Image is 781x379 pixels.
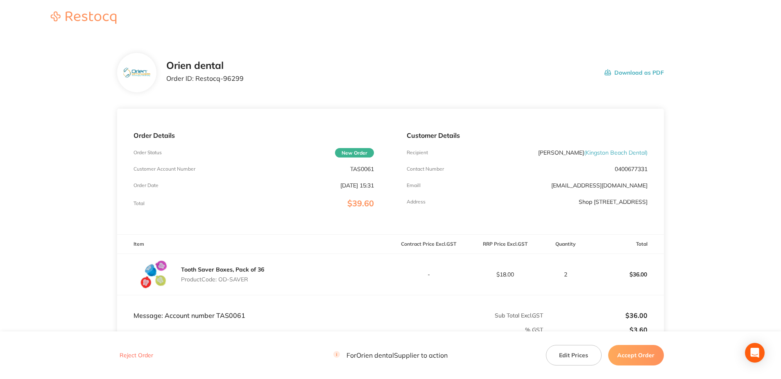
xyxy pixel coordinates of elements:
[134,132,374,139] p: Order Details
[584,149,647,156] span: ( Kingston Beach Dental )
[134,201,145,206] p: Total
[166,60,244,71] h2: Orien dental
[467,271,543,278] p: $18.00
[543,235,587,254] th: Quantity
[544,312,647,319] p: $36.00
[134,166,195,172] p: Customer Account Number
[615,166,647,172] p: 0400677331
[544,326,647,333] p: $3.60
[407,132,647,139] p: Customer Details
[117,352,156,359] button: Reject Order
[588,265,663,284] p: $36.00
[407,199,426,205] p: Address
[390,235,467,254] th: Contract Price Excl. GST
[166,75,244,82] p: Order ID: Restocq- 96299
[335,148,374,158] span: New Order
[467,235,543,254] th: RRP Price Excl. GST
[347,198,374,208] span: $39.60
[587,235,664,254] th: Total
[745,343,765,363] div: Open Intercom Messenger
[546,345,602,365] button: Edit Prices
[134,150,162,155] p: Order Status
[391,271,466,278] p: -
[117,235,390,254] th: Item
[181,276,264,283] p: Product Code: OD-SAVER
[340,182,374,189] p: [DATE] 15:31
[333,352,448,359] p: For Orien dental Supplier to action
[579,199,647,205] p: Shop [STREET_ADDRESS]
[391,312,543,319] p: Sub Total Excl. GST
[123,68,150,78] img: eTEwcnBkag
[43,11,125,25] a: Restocq logo
[551,182,647,189] a: [EMAIL_ADDRESS][DOMAIN_NAME]
[350,166,374,172] p: TAS0061
[117,295,390,320] td: Message: Account number TAS0061
[538,149,647,156] p: [PERSON_NAME]
[544,271,587,278] p: 2
[407,150,428,155] p: Recipient
[608,345,664,365] button: Accept Order
[43,11,125,24] img: Restocq logo
[407,183,421,188] p: Emaill
[604,60,664,85] button: Download as PDF
[181,266,264,273] a: Tooth Saver Boxes, Pack of 36
[134,183,158,188] p: Order Date
[407,166,444,172] p: Contact Number
[134,254,174,295] img: dm04dWdleA
[118,326,543,333] p: % GST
